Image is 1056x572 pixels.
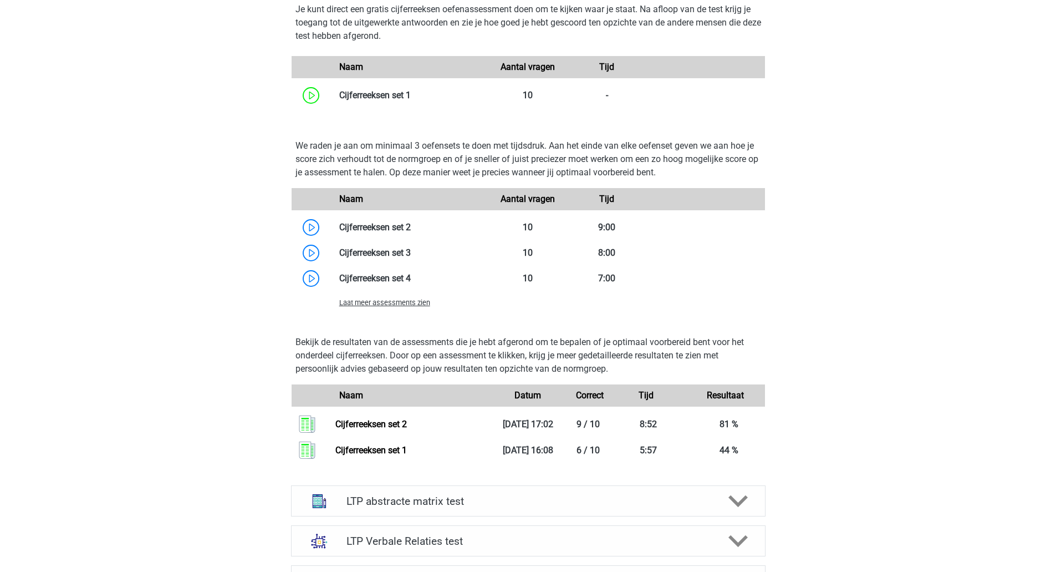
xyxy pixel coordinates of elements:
[295,3,761,43] p: Je kunt direct een gratis cijferreeksen oefenassessment doen om te kijken waar je staat. Na afloo...
[331,221,489,234] div: Cijferreeksen set 2
[568,389,607,402] div: Correct
[287,525,770,556] a: analogieen LTP Verbale Relaties test
[686,389,764,402] div: Resultaat
[488,193,567,206] div: Aantal vragen
[305,487,334,515] img: abstracte matrices
[568,193,646,206] div: Tijd
[287,485,770,517] a: abstracte matrices LTP abstracte matrix test
[346,495,710,508] h4: LTP abstracte matrix test
[335,419,407,429] a: Cijferreeksen set 2
[488,389,567,402] div: Datum
[305,527,334,555] img: analogieen
[488,60,567,74] div: Aantal vragen
[331,272,489,285] div: Cijferreeksen set 4
[331,246,489,260] div: Cijferreeksen set 3
[295,336,761,376] p: Bekijk de resultaten van de assessments die je hebt afgerond om te bepalen of je optimaal voorber...
[331,60,489,74] div: Naam
[335,445,407,455] a: Cijferreeksen set 1
[339,298,430,307] span: Laat meer assessments zien
[295,139,761,179] p: We raden je aan om minimaal 3 oefensets te doen met tijdsdruk. Aan het einde van elke oefenset ge...
[346,535,710,548] h4: LTP Verbale Relaties test
[331,89,489,102] div: Cijferreeksen set 1
[607,389,686,402] div: Tijd
[568,60,646,74] div: Tijd
[331,389,489,402] div: Naam
[331,193,489,206] div: Naam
